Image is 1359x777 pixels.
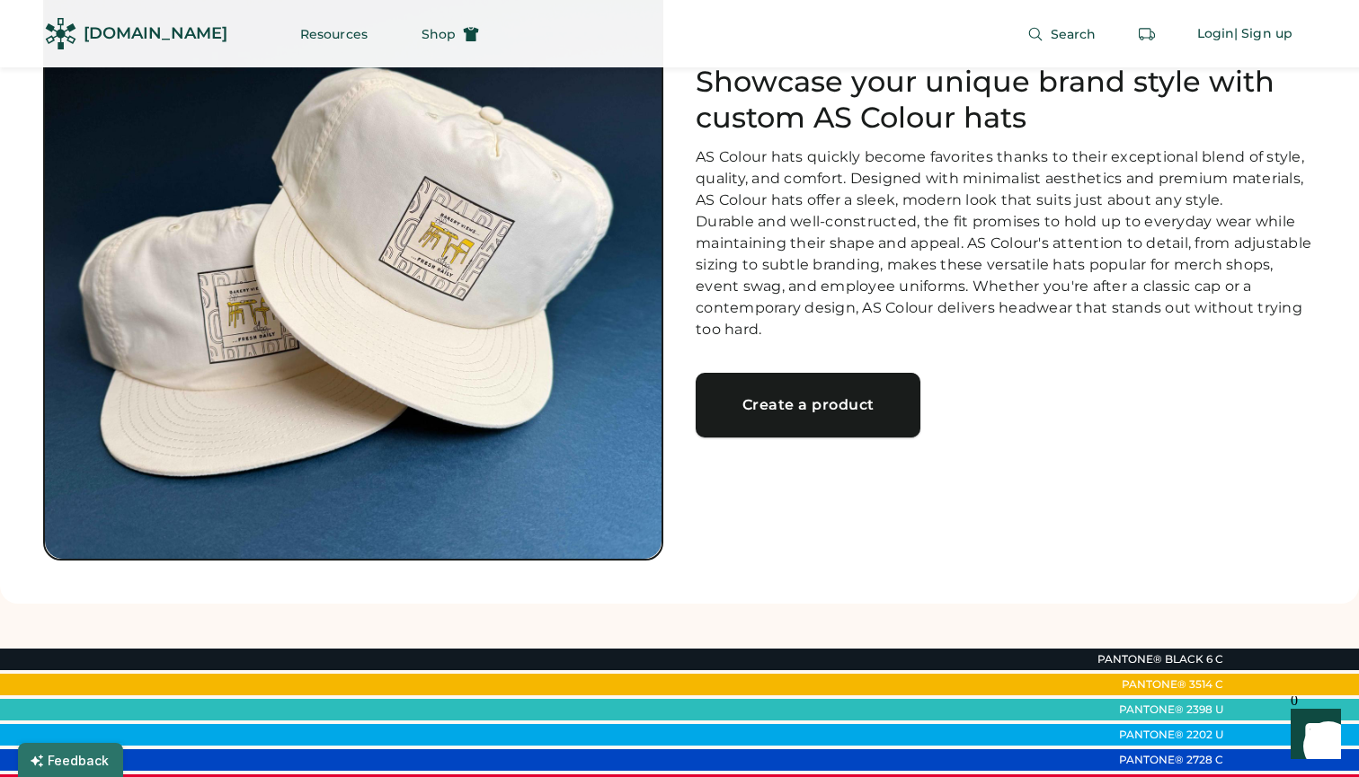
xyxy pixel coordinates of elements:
[1274,696,1351,773] iframe: Front Chat
[279,16,389,52] button: Resources
[696,373,920,437] a: Create a product
[1051,28,1097,40] span: Search
[1234,25,1292,43] div: | Sign up
[1006,16,1118,52] button: Search
[1129,16,1165,52] button: Retrieve an order
[45,18,76,49] img: Rendered Logo - Screens
[84,22,227,45] div: [DOMAIN_NAME]
[1197,25,1235,43] div: Login
[696,146,1316,340] div: AS Colour hats quickly become favorites thanks to their exceptional blend of style, quality, and ...
[400,16,501,52] button: Shop
[422,28,456,40] span: Shop
[717,398,899,412] div: Create a product
[696,64,1316,136] h1: Showcase your unique brand style with custom AS Colour hats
